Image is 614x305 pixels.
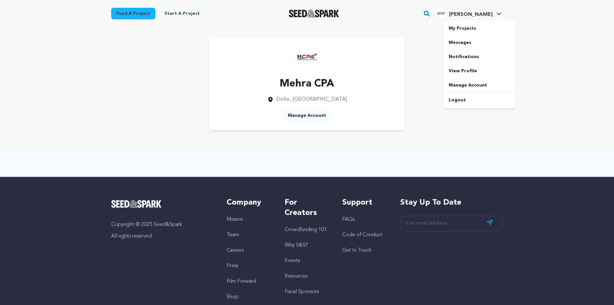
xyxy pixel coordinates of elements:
[276,97,289,102] span: Delta
[159,8,205,19] a: Start a project
[443,21,516,36] a: My Projects
[285,243,308,248] a: Why S&S?
[443,36,516,50] a: Messages
[449,12,492,17] span: [PERSON_NAME]
[111,221,214,229] p: Copyright © 2025 Seed&Spark
[285,274,307,279] a: Resources
[435,7,503,20] span: Mehra C.'s Profile
[285,227,327,232] a: Crowdfunding 101
[111,200,162,208] img: Seed&Spark Logo
[342,232,382,238] a: Code of Conduct
[342,198,387,208] h5: Support
[285,289,319,294] a: Fiscal Sponsors
[227,248,244,253] a: Careers
[111,8,155,19] a: Fund a project
[342,248,372,253] a: Get In Touch
[285,198,329,218] h5: For Creators
[111,200,214,208] a: Seed&Spark Homepage
[443,78,516,92] a: Manage Account
[436,8,492,18] div: Mehra C.'s Profile
[290,97,347,102] span: , [GEOGRAPHIC_DATA]
[227,217,243,222] a: Mission
[111,232,214,240] p: All rights reserved
[289,10,339,17] img: Seed&Spark Logo Dark Mode
[342,217,355,222] a: FAQs
[400,216,503,231] input: Your email address
[443,64,516,78] a: View Profile
[227,232,239,238] a: Team
[435,7,503,18] a: Mehra C.'s Profile
[227,263,238,269] a: Press
[400,198,503,208] h5: Stay up to date
[289,10,339,17] a: Seed&Spark Homepage
[227,294,239,300] a: Shop
[443,93,516,107] a: Logout
[227,198,271,208] h5: Company
[227,279,256,284] a: Film Forward
[285,258,300,263] a: Events
[436,8,446,18] img: 808c4a8422680bbf.jpg
[443,50,516,64] a: Notifications
[283,110,331,121] a: Manage Account
[294,44,320,70] img: https://seedandspark-static.s3.us-east-2.amazonaws.com/images/User/002/321/918/medium/808c4a84226...
[267,76,347,92] p: Mehra CPA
